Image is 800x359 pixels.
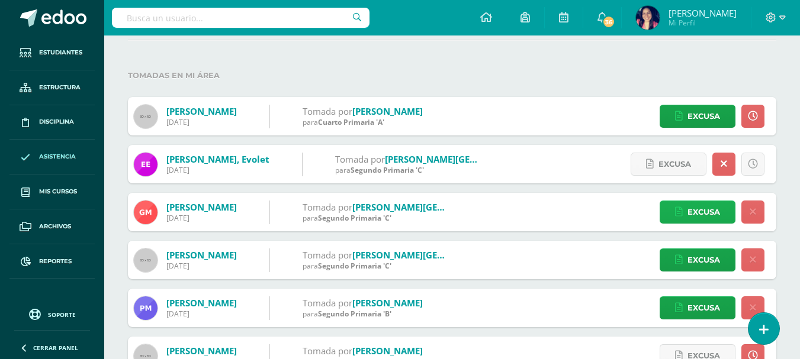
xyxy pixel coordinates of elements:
[33,344,78,352] span: Cerrar panel
[318,261,391,271] span: Segundo Primaria 'C'
[166,345,237,357] a: [PERSON_NAME]
[352,249,513,261] a: [PERSON_NAME][GEOGRAPHIC_DATA]
[602,15,615,28] span: 36
[303,105,352,117] span: Tomada por
[166,249,237,261] a: [PERSON_NAME]
[39,117,74,127] span: Disciplina
[134,248,158,272] img: 60x60
[166,309,237,319] div: [DATE]
[335,165,477,175] div: para
[352,201,513,213] a: [PERSON_NAME][GEOGRAPHIC_DATA]
[303,309,423,319] div: para
[166,261,237,271] div: [DATE]
[303,117,423,127] div: para
[134,153,158,176] img: e061c45fad0c2a3396af7175748549ab.png
[318,213,391,223] span: Segundo Primaria 'C'
[166,201,237,213] a: [PERSON_NAME]
[9,244,95,279] a: Reportes
[303,261,445,271] div: para
[134,105,158,128] img: 60x60
[660,105,735,128] a: Excusa
[39,48,82,57] span: Estudiantes
[687,105,720,127] span: Excusa
[166,165,269,175] div: [DATE]
[660,248,735,271] a: Excusa
[636,6,660,30] img: 1ddc30fbb94eda4e92d8232ccb25b2c3.png
[166,297,237,309] a: [PERSON_NAME]
[318,117,384,127] span: Cuarto Primaria 'A'
[39,257,72,266] span: Reportes
[687,249,720,271] span: Excusa
[352,297,423,309] a: [PERSON_NAME]
[134,200,158,224] img: c0f05d6c61b10b4050c14544be6ff146.png
[112,8,370,28] input: Busca un usuario...
[9,174,95,209] a: Mis cursos
[9,105,95,140] a: Disciplina
[687,201,720,223] span: Excusa
[669,7,737,19] span: [PERSON_NAME]
[128,63,776,88] label: Tomadas en mi área
[660,200,735,224] a: Excusa
[318,309,391,319] span: Segundo Primaria 'B'
[669,18,737,28] span: Mi Perfil
[303,213,445,223] div: para
[166,105,237,117] a: [PERSON_NAME]
[9,209,95,244] a: Archivos
[166,153,269,165] a: [PERSON_NAME], Evolet
[303,249,352,261] span: Tomada por
[48,311,76,319] span: Soporte
[335,153,385,165] span: Tomada por
[9,70,95,105] a: Estructura
[134,296,158,320] img: d6d156518758a182c7a4fdd1eb21ae48.png
[39,83,81,92] span: Estructura
[303,345,352,357] span: Tomada por
[39,152,76,161] span: Asistencia
[39,187,77,196] span: Mis cursos
[352,345,423,357] a: [PERSON_NAME]
[303,201,352,213] span: Tomada por
[9,140,95,174] a: Asistencia
[9,35,95,70] a: Estudiantes
[660,296,735,319] a: Excusa
[687,297,720,319] span: Excusa
[303,297,352,309] span: Tomada por
[658,153,691,175] span: Excusa
[352,105,423,117] a: [PERSON_NAME]
[351,165,424,175] span: Segundo Primaria 'C'
[39,222,71,231] span: Archivos
[166,213,237,223] div: [DATE]
[631,153,706,176] a: Excusa
[385,153,546,165] a: [PERSON_NAME][GEOGRAPHIC_DATA]
[166,117,237,127] div: [DATE]
[14,306,90,322] a: Soporte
